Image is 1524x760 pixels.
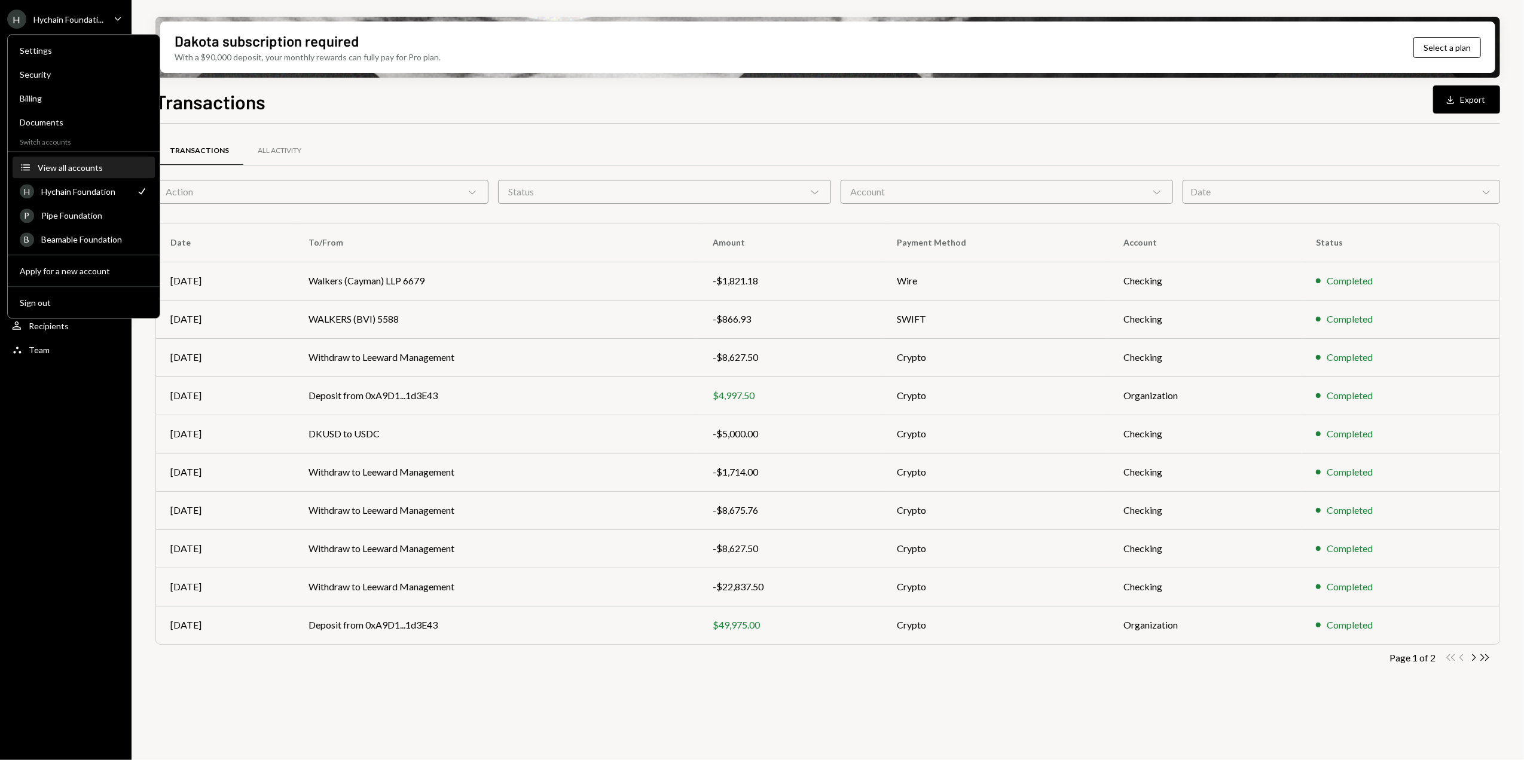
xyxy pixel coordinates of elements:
[20,209,34,223] div: P
[170,312,280,326] div: [DATE]
[1413,37,1481,58] button: Select a plan
[33,14,103,24] div: Hychain Foundati...
[294,300,698,338] td: WALKERS (BVI) 5588
[294,338,698,376] td: Withdraw to Leeward Management
[41,210,148,220] div: Pipe Foundation
[713,350,868,364] div: -$8,627.50
[20,69,148,79] div: Security
[841,180,1174,204] div: Account
[1109,338,1302,376] td: Checking
[13,261,155,282] button: Apply for a new account
[7,10,26,29] div: H
[13,228,155,250] a: BBeamable Foundation
[155,136,243,166] a: Transactions
[20,184,34,198] div: H
[170,350,280,364] div: [DATE]
[20,298,148,308] div: Sign out
[882,223,1110,262] th: Payment Method
[170,388,280,403] div: [DATE]
[41,234,148,244] div: Beamable Foundation
[1109,491,1302,529] td: Checking
[170,274,280,288] div: [DATE]
[294,453,698,491] td: Withdraw to Leeward Management
[1327,465,1373,479] div: Completed
[1109,415,1302,453] td: Checking
[882,453,1110,491] td: Crypto
[713,541,868,556] div: -$8,627.50
[20,117,148,127] div: Documents
[882,338,1110,376] td: Crypto
[1109,606,1302,644] td: Organization
[1327,274,1373,288] div: Completed
[713,503,868,517] div: -$8,675.76
[713,274,868,288] div: -$1,821.18
[20,266,148,276] div: Apply for a new account
[1327,580,1373,594] div: Completed
[20,232,34,247] div: B
[258,146,301,156] div: All Activity
[882,529,1110,568] td: Crypto
[294,415,698,453] td: DKUSD to USDC
[882,262,1110,300] td: Wire
[175,31,359,51] div: Dakota subscription required
[1109,300,1302,338] td: Checking
[1327,388,1373,403] div: Completed
[882,376,1110,415] td: Crypto
[882,415,1110,453] td: Crypto
[155,90,265,114] h1: Transactions
[498,180,831,204] div: Status
[170,146,229,156] div: Transactions
[13,292,155,314] button: Sign out
[294,223,698,262] th: To/From
[243,136,316,166] a: All Activity
[170,580,280,594] div: [DATE]
[13,157,155,179] button: View all accounts
[1327,503,1373,517] div: Completed
[1109,568,1302,606] td: Checking
[13,204,155,226] a: PPipe Foundation
[294,568,698,606] td: Withdraw to Leeward Management
[882,606,1110,644] td: Crypto
[713,312,868,326] div: -$866.93
[698,223,882,262] th: Amount
[1109,223,1302,262] th: Account
[1109,529,1302,568] td: Checking
[1109,376,1302,415] td: Organization
[713,465,868,479] div: -$1,714.00
[1327,541,1373,556] div: Completed
[7,339,124,360] a: Team
[13,111,155,133] a: Documents
[170,503,280,517] div: [DATE]
[170,541,280,556] div: [DATE]
[294,376,698,415] td: Deposit from 0xA9D1...1d3E43
[1109,262,1302,300] td: Checking
[1302,223,1499,262] th: Status
[29,321,69,331] div: Recipients
[13,87,155,109] a: Billing
[7,315,124,336] a: Recipients
[13,39,155,61] a: Settings
[1327,350,1373,364] div: Completed
[1109,453,1302,491] td: Checking
[713,580,868,594] div: -$22,837.50
[20,93,148,103] div: Billing
[713,388,868,403] div: $4,997.50
[29,345,50,355] div: Team
[294,491,698,529] td: Withdraw to Leeward Management
[38,163,148,173] div: View all accounts
[882,300,1110,338] td: SWIFT
[41,186,129,197] div: Hychain Foundation
[175,51,441,63] div: With a $90,000 deposit, your monthly rewards can fully pay for Pro plan.
[1433,85,1500,114] button: Export
[882,491,1110,529] td: Crypto
[294,606,698,644] td: Deposit from 0xA9D1...1d3E43
[1183,180,1500,204] div: Date
[13,63,155,85] a: Security
[8,135,160,146] div: Switch accounts
[294,262,698,300] td: Walkers (Cayman) LLP 6679
[1327,618,1373,632] div: Completed
[882,568,1110,606] td: Crypto
[294,529,698,568] td: Withdraw to Leeward Management
[156,223,294,262] th: Date
[155,180,488,204] div: Action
